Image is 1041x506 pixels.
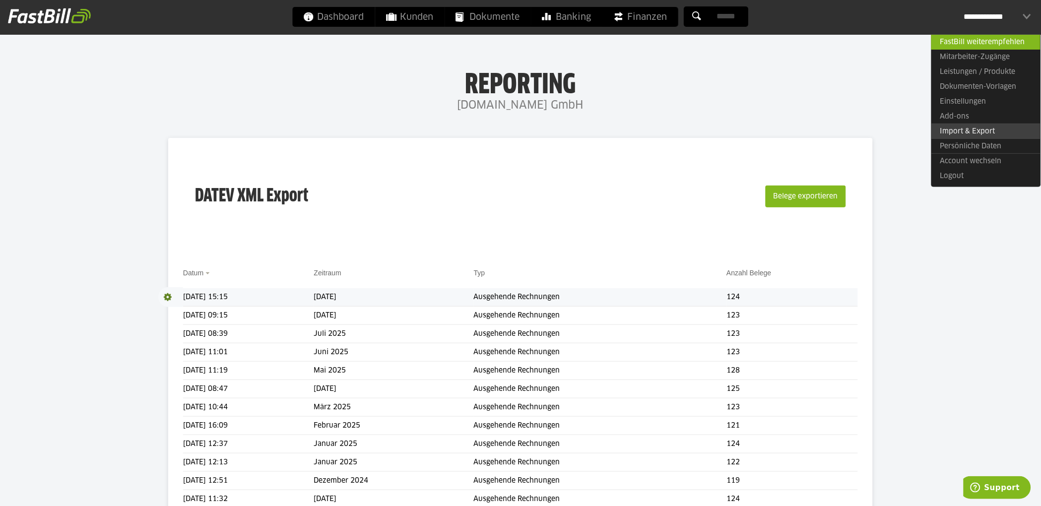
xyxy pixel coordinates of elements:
[183,269,203,277] a: Datum
[474,362,727,380] td: Ausgehende Rechnungen
[931,94,1041,109] a: Einstellungen
[183,417,314,435] td: [DATE] 16:09
[183,380,314,398] td: [DATE] 08:47
[726,288,857,307] td: 124
[314,325,474,343] td: Juli 2025
[931,64,1041,79] a: Leistungen / Produkte
[314,472,474,490] td: Dezember 2024
[726,453,857,472] td: 122
[726,435,857,453] td: 124
[183,307,314,325] td: [DATE] 09:15
[931,50,1041,64] a: Mitarbeiter-Zugänge
[99,70,942,96] h1: Reporting
[314,435,474,453] td: Januar 2025
[183,362,314,380] td: [DATE] 11:19
[474,472,727,490] td: Ausgehende Rechnungen
[931,109,1041,124] a: Add-ons
[474,398,727,417] td: Ausgehende Rechnungen
[726,398,857,417] td: 123
[314,343,474,362] td: Juni 2025
[931,124,1041,139] a: Import & Export
[726,307,857,325] td: 123
[931,34,1041,50] a: FastBill weiterempfehlen
[726,269,771,277] a: Anzahl Belege
[931,169,1041,184] a: Logout
[8,8,91,24] img: fastbill_logo_white.png
[183,398,314,417] td: [DATE] 10:44
[614,7,667,27] span: Finanzen
[445,7,531,27] a: Dokumente
[726,362,857,380] td: 128
[474,307,727,325] td: Ausgehende Rechnungen
[314,380,474,398] td: [DATE]
[314,417,474,435] td: Februar 2025
[964,476,1031,501] iframe: Öffnet ein Widget, in dem Sie weitere Informationen finden
[931,79,1041,94] a: Dokumenten-Vorlagen
[314,362,474,380] td: Mai 2025
[474,288,727,307] td: Ausgehende Rechnungen
[931,153,1041,169] a: Account wechseln
[387,7,434,27] span: Kunden
[183,453,314,472] td: [DATE] 12:13
[314,288,474,307] td: [DATE]
[376,7,445,27] a: Kunden
[205,272,212,274] img: sort_desc.gif
[183,343,314,362] td: [DATE] 11:01
[766,186,846,207] button: Belege exportieren
[726,325,857,343] td: 123
[474,269,485,277] a: Typ
[474,453,727,472] td: Ausgehende Rechnungen
[474,435,727,453] td: Ausgehende Rechnungen
[183,288,314,307] td: [DATE] 15:15
[603,7,678,27] a: Finanzen
[183,325,314,343] td: [DATE] 08:39
[474,380,727,398] td: Ausgehende Rechnungen
[726,380,857,398] td: 125
[314,398,474,417] td: März 2025
[542,7,591,27] span: Banking
[474,325,727,343] td: Ausgehende Rechnungen
[531,7,602,27] a: Banking
[931,138,1041,154] a: Persönliche Daten
[314,453,474,472] td: Januar 2025
[183,472,314,490] td: [DATE] 12:51
[726,472,857,490] td: 119
[183,435,314,453] td: [DATE] 12:37
[293,7,375,27] a: Dashboard
[726,343,857,362] td: 123
[195,165,308,228] h3: DATEV XML Export
[314,269,341,277] a: Zeitraum
[456,7,520,27] span: Dokumente
[726,417,857,435] td: 121
[314,307,474,325] td: [DATE]
[474,343,727,362] td: Ausgehende Rechnungen
[474,417,727,435] td: Ausgehende Rechnungen
[304,7,364,27] span: Dashboard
